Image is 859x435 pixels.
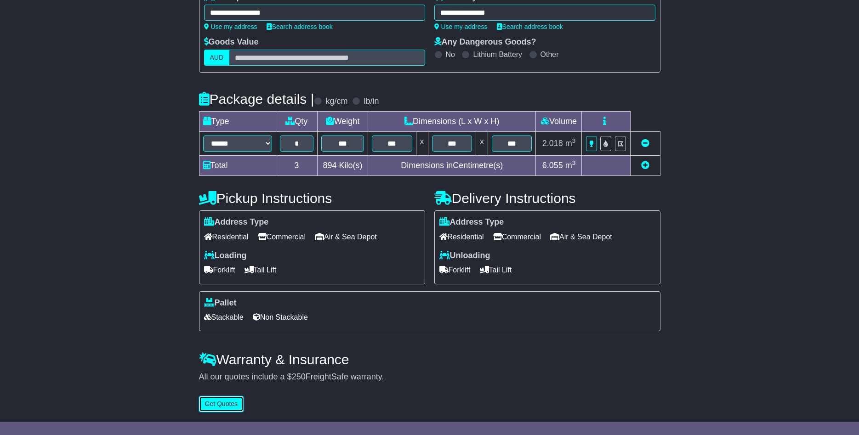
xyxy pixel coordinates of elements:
a: Add new item [641,161,649,170]
span: Tail Lift [245,263,277,277]
span: Forklift [204,263,235,277]
label: kg/cm [325,96,347,107]
span: m [565,161,576,170]
a: Search address book [497,23,563,30]
span: Residential [204,230,249,244]
h4: Package details | [199,91,314,107]
span: m [565,139,576,148]
label: Lithium Battery [473,50,522,59]
label: Any Dangerous Goods? [434,37,536,47]
td: 3 [276,156,318,176]
td: Total [199,156,276,176]
div: All our quotes include a $ FreightSafe warranty. [199,372,660,382]
a: Search address book [267,23,333,30]
a: Remove this item [641,139,649,148]
span: Forklift [439,263,471,277]
span: 2.018 [542,139,563,148]
label: AUD [204,50,230,66]
label: Other [540,50,559,59]
label: Pallet [204,298,237,308]
span: Commercial [493,230,541,244]
td: x [476,132,488,156]
sup: 3 [572,137,576,144]
td: Type [199,112,276,132]
label: Goods Value [204,37,259,47]
td: Kilo(s) [318,156,368,176]
td: Dimensions in Centimetre(s) [368,156,536,176]
span: Residential [439,230,484,244]
h4: Delivery Instructions [434,191,660,206]
label: Address Type [204,217,269,227]
span: 6.055 [542,161,563,170]
a: Use my address [434,23,488,30]
label: Address Type [439,217,504,227]
span: Non Stackable [253,310,308,324]
td: Volume [536,112,582,132]
td: Weight [318,112,368,132]
label: Loading [204,251,247,261]
span: Air & Sea Depot [315,230,377,244]
button: Get Quotes [199,396,244,412]
span: Air & Sea Depot [550,230,612,244]
span: 250 [292,372,306,381]
h4: Warranty & Insurance [199,352,660,367]
td: Dimensions (L x W x H) [368,112,536,132]
h4: Pickup Instructions [199,191,425,206]
a: Use my address [204,23,257,30]
label: No [446,50,455,59]
td: Qty [276,112,318,132]
span: Tail Lift [480,263,512,277]
span: Stackable [204,310,244,324]
sup: 3 [572,159,576,166]
label: Unloading [439,251,490,261]
td: x [416,132,428,156]
label: lb/in [364,96,379,107]
span: Commercial [258,230,306,244]
span: 894 [323,161,337,170]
